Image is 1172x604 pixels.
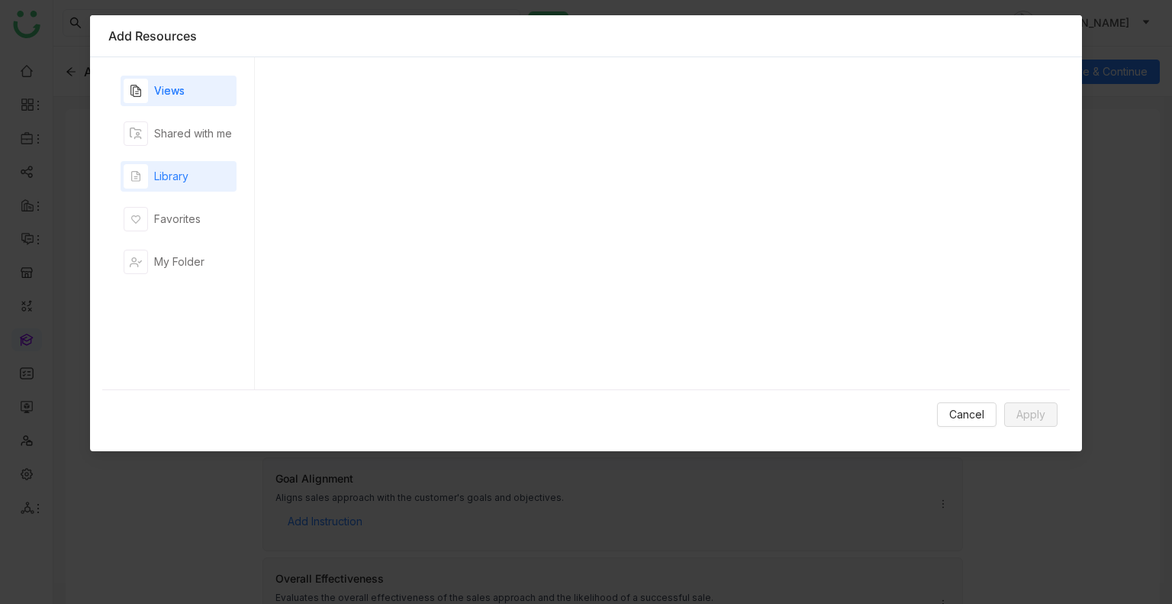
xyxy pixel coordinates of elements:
[154,211,201,228] div: Favorites
[108,27,1064,44] div: Add Resources
[154,254,204,270] div: My Folder
[937,402,997,427] button: Cancel
[154,125,232,142] div: Shared with me
[154,82,185,99] div: Views
[154,168,188,185] div: Library
[1004,402,1058,427] button: Apply
[949,406,984,423] span: Cancel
